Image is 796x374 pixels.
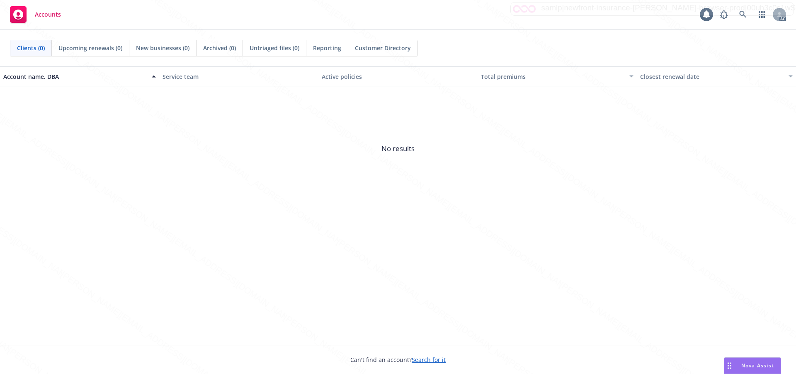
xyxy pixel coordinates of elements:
div: Total premiums [481,72,624,81]
span: Nova Assist [741,362,774,369]
a: Accounts [7,3,64,26]
div: Drag to move [724,358,735,374]
span: Archived (0) [203,44,236,52]
span: Upcoming renewals (0) [58,44,122,52]
div: Service team [163,72,315,81]
div: Active policies [322,72,474,81]
a: Switch app [754,6,770,23]
span: Customer Directory [355,44,411,52]
button: Service team [159,66,318,86]
span: New businesses (0) [136,44,189,52]
div: Closest renewal date [640,72,784,81]
button: Nova Assist [724,357,781,374]
a: Search [735,6,751,23]
button: Active policies [318,66,478,86]
a: Search for it [412,356,446,364]
button: Closest renewal date [637,66,796,86]
span: Can't find an account? [350,355,446,364]
span: Clients (0) [17,44,45,52]
span: Accounts [35,11,61,18]
span: Reporting [313,44,341,52]
button: Total premiums [478,66,637,86]
span: Untriaged files (0) [250,44,299,52]
div: Account name, DBA [3,72,147,81]
a: Report a Bug [716,6,732,23]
